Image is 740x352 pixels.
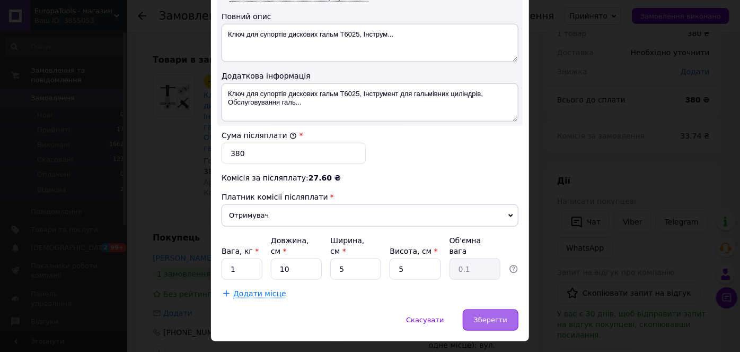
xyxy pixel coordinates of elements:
[406,316,444,324] span: Скасувати
[474,316,507,324] span: Зберегти
[222,131,297,140] label: Сума післяплати
[450,235,500,256] div: Об'ємна вага
[222,11,518,22] div: Повний опис
[271,236,309,255] label: Довжина, см
[222,173,518,183] div: Комісія за післяплату:
[233,289,286,298] span: Додати місце
[222,193,328,201] span: Платник комісії післяплати
[222,83,518,122] textarea: Ключ для супортів дискових гальм Т6025, Інструмент для гальмівних циліндрів, Обслуговування галь...
[222,24,518,62] textarea: Ключ для супортів дискових гальм Т6025, Інструм...
[330,236,364,255] label: Ширина, см
[222,71,518,81] div: Додаткова інформація
[222,247,259,255] label: Вага, кг
[222,204,518,227] span: Отримувач
[390,247,437,255] label: Висота, см
[309,174,341,182] span: 27.60 ₴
